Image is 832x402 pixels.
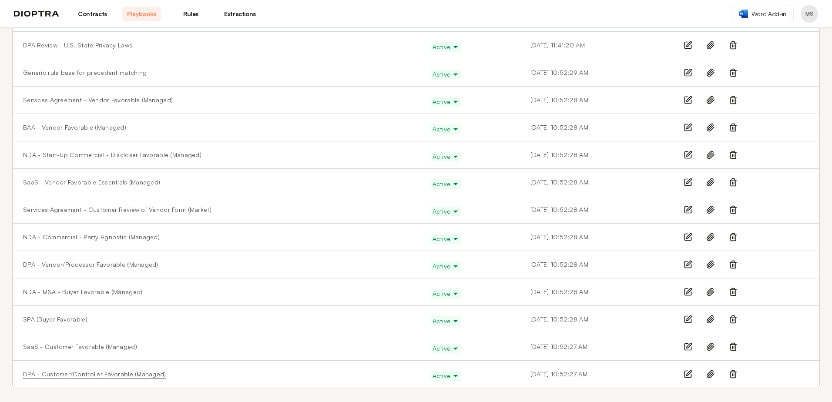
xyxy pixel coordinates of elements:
[433,125,460,134] span: Active
[122,7,161,21] a: Playbooks
[520,251,674,278] td: [DATE] 10:52:28 AM
[520,196,674,224] td: [DATE] 10:52:28 AM
[433,262,460,271] span: Active
[433,234,460,243] span: Active
[431,344,461,353] button: Active
[520,32,674,59] td: [DATE] 11:41:20 AM
[431,179,461,189] button: Active
[431,207,461,216] button: Active
[431,234,461,244] button: Active
[433,344,460,353] span: Active
[732,6,794,22] a: Word Add-in
[520,114,674,141] td: [DATE] 10:52:28 AM
[431,316,461,326] button: Active
[23,342,137,351] a: SaaS - Customer Favorable (Managed)
[431,124,461,134] button: Active
[14,11,59,17] img: logo
[221,7,259,21] a: Extractions
[433,70,460,79] span: Active
[23,123,126,132] a: BAA - Vendor Favorable (Managed)
[23,96,173,104] a: Services Agreement - Vendor Favorable (Managed)
[23,370,166,379] a: DPA - Customer/Controller Favorable (Managed)
[23,205,211,214] a: Services Agreement - Customer Review of Vendor Form (Market)
[431,261,461,271] button: Active
[433,317,460,325] span: Active
[739,10,748,18] img: word
[520,333,674,361] td: [DATE] 10:52:27 AM
[23,41,132,50] a: DPA Review - U.S. State Privacy Laws
[23,151,201,159] a: NDA - Start-Up Commercial - Discloser Favorable (Managed)
[433,97,460,106] span: Active
[520,278,674,306] td: [DATE] 10:52:28 AM
[431,371,461,381] button: Active
[23,260,158,269] a: DPA - Vendor/Processor Favorable (Managed)
[520,306,674,333] td: [DATE] 10:52:28 AM
[520,87,674,114] td: [DATE] 10:52:28 AM
[433,289,460,298] span: Active
[431,70,461,79] button: Active
[520,361,674,388] td: [DATE] 10:52:27 AM
[433,180,460,188] span: Active
[433,207,460,216] span: Active
[520,59,674,87] td: [DATE] 10:52:29 AM
[431,42,461,52] button: Active
[520,169,674,196] td: [DATE] 10:52:28 AM
[520,224,674,251] td: [DATE] 10:52:28 AM
[73,7,112,21] a: Contracts
[433,43,460,51] span: Active
[801,5,818,23] button: Profile menu
[23,288,142,296] a: NDA - M&A - Buyer Favorable (Managed)
[751,10,786,18] span: Word Add-in
[23,315,87,324] a: SPA (Buyer Favorable)
[23,233,160,241] a: NDA - Commercial - Party Agnostic (Managed)
[23,178,160,187] a: SaaS - Vendor Favorable Essentials (Managed)
[433,372,460,380] span: Active
[431,152,461,161] button: Active
[431,289,461,298] button: Active
[171,7,210,21] a: Rules
[520,141,674,169] td: [DATE] 10:52:28 AM
[431,97,461,107] button: Active
[433,152,460,161] span: Active
[23,68,147,77] a: Generic rule base for precedent matching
